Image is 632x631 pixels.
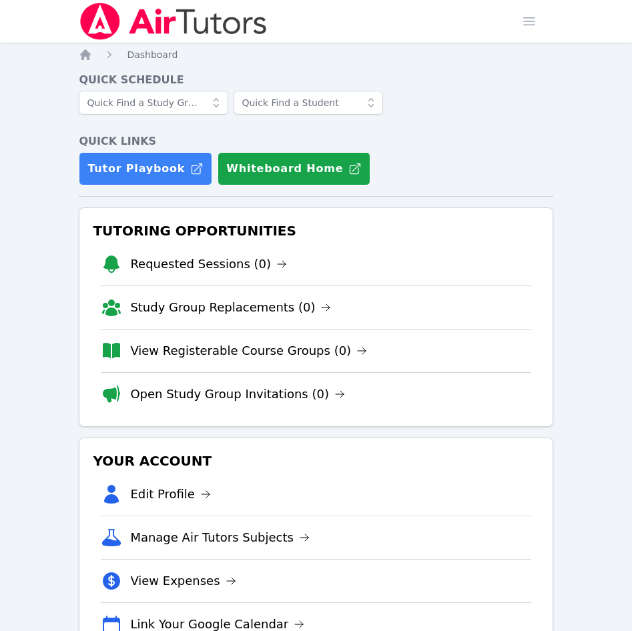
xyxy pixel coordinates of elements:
[130,255,287,273] a: Requested Sessions (0)
[127,48,178,61] a: Dashboard
[90,449,541,473] h3: Your Account
[79,91,228,115] input: Quick Find a Study Group
[130,485,211,504] a: Edit Profile
[130,298,331,317] a: Study Group Replacements (0)
[79,72,553,88] h4: Quick Schedule
[79,3,268,40] img: Air Tutors
[90,219,541,243] h3: Tutoring Opportunities
[127,49,178,60] span: Dashboard
[218,152,370,185] button: Whiteboard Home
[130,572,236,590] a: View Expenses
[130,342,367,360] a: View Registerable Course Groups (0)
[79,133,553,149] h4: Quick Links
[79,48,553,61] nav: Breadcrumb
[130,385,345,404] a: Open Study Group Invitations (0)
[79,152,212,185] a: Tutor Playbook
[234,91,383,115] input: Quick Find a Student
[130,528,310,547] a: Manage Air Tutors Subjects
